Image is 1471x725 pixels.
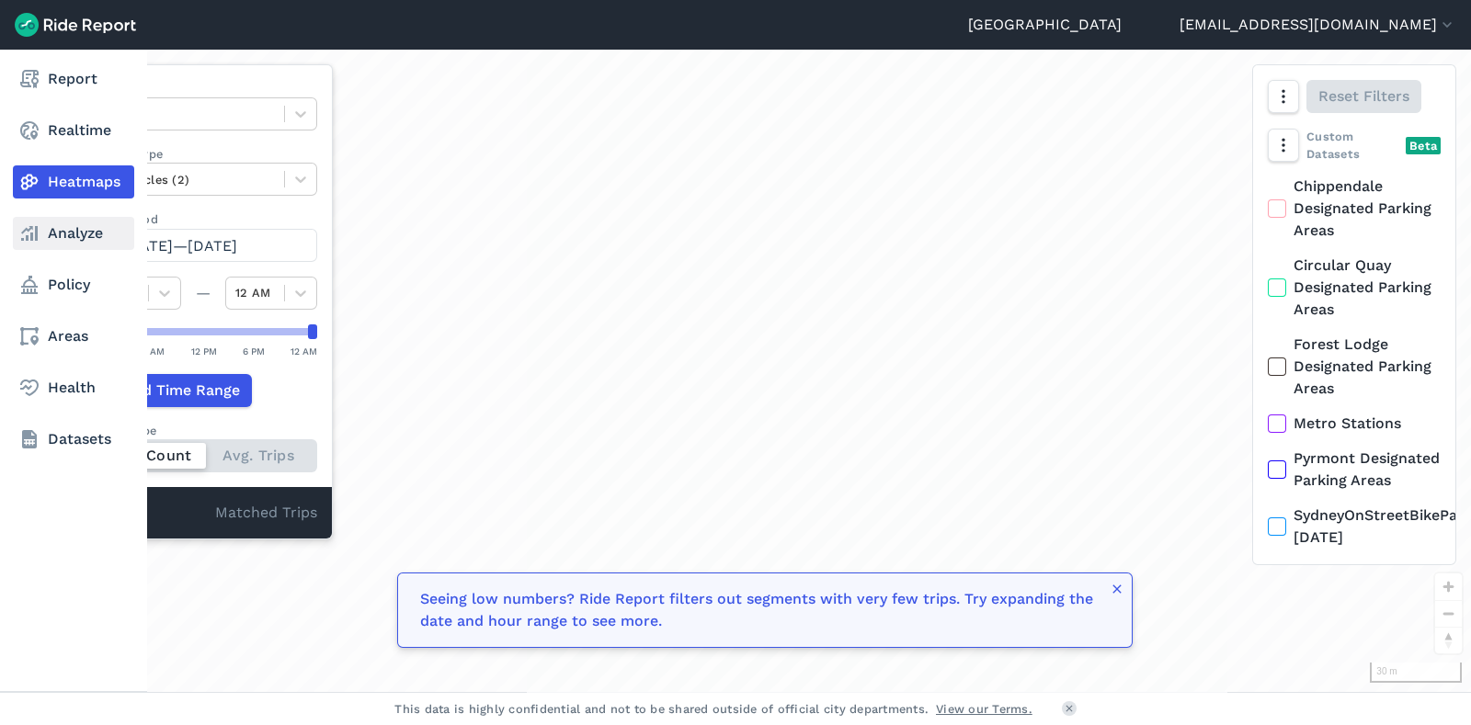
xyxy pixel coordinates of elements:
button: [EMAIL_ADDRESS][DOMAIN_NAME] [1180,14,1456,36]
label: Metro Stations [1268,413,1441,435]
div: Beta [1406,137,1441,154]
label: Forest Lodge Designated Parking Areas [1268,334,1441,400]
div: 6 AM [142,343,165,359]
button: Reset Filters [1306,80,1421,113]
label: Pyrmont Designated Parking Areas [1268,447,1441,492]
div: 12 AM [291,343,317,359]
div: 6 PM [243,343,265,359]
a: Realtime [13,114,134,147]
span: [DATE]—[DATE] [123,237,237,255]
img: Ride Report [15,13,136,37]
div: Matched Trips [74,487,332,538]
div: 12 PM [191,343,217,359]
a: [GEOGRAPHIC_DATA] [968,14,1122,36]
label: Vehicle Type [89,145,317,163]
label: Data Period [89,210,317,228]
button: Add Time Range [89,374,252,407]
a: View our Terms. [936,700,1032,718]
a: Report [13,62,134,96]
a: Analyze [13,217,134,250]
a: Heatmaps [13,165,134,198]
div: — [181,282,225,304]
label: Ultimo Designated Parking Areas [1268,561,1441,606]
label: Chippendale Designated Parking Areas [1268,176,1441,242]
a: Health [13,371,134,404]
label: Circular Quay Designated Parking Areas [1268,255,1441,321]
span: Add Time Range [123,379,240,402]
div: Count Type [89,422,317,439]
a: Policy [13,268,134,301]
button: [DATE]—[DATE] [89,229,317,262]
div: loading [59,50,1471,692]
div: - [89,502,215,526]
label: SydneyOnStreetBikeParking [DATE] [1268,504,1441,549]
span: Reset Filters [1318,85,1409,108]
div: Custom Datasets [1268,128,1441,163]
a: Datasets [13,423,134,456]
label: Data Type [89,80,317,97]
a: Areas [13,320,134,353]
